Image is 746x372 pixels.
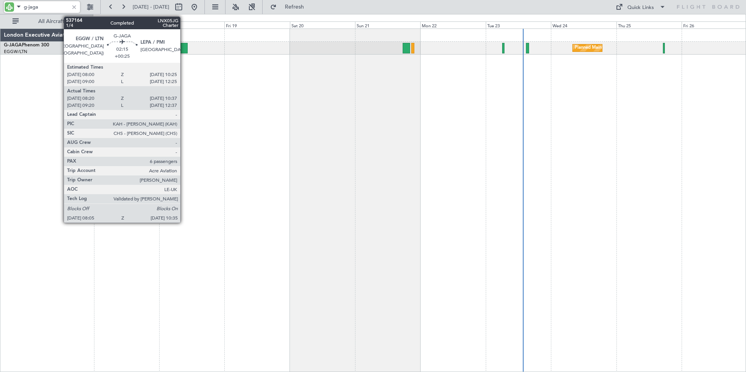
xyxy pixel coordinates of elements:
[486,21,551,28] div: Tue 23
[4,49,27,55] a: EGGW/LTN
[20,19,82,24] span: All Aircraft
[355,21,420,28] div: Sun 21
[575,42,698,54] div: Planned Maint [GEOGRAPHIC_DATA] ([GEOGRAPHIC_DATA])
[420,21,485,28] div: Mon 22
[24,1,69,13] input: A/C (Reg. or Type)
[290,21,355,28] div: Sat 20
[94,16,108,22] div: [DATE]
[627,4,654,12] div: Quick Links
[551,21,616,28] div: Wed 24
[4,43,49,48] a: G-JAGAPhenom 300
[616,21,682,28] div: Thu 25
[159,21,224,28] div: Thu 18
[4,43,22,48] span: G-JAGA
[278,4,311,10] span: Refresh
[94,21,159,28] div: Wed 17
[612,1,670,13] button: Quick Links
[9,15,85,28] button: All Aircraft
[224,21,290,28] div: Fri 19
[133,4,169,11] span: [DATE] - [DATE]
[266,1,313,13] button: Refresh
